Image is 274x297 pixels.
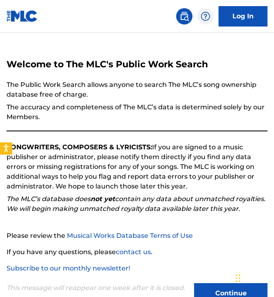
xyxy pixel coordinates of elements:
iframe: Chat Widget [233,258,274,297]
div: Help [197,8,214,24]
p: The accuracy and completeness of The MLC’s data is determined solely by our Members. [7,102,267,122]
h3: Welcome to The MLC's Public Work Search [7,59,267,70]
a: Subscribe to our monthly newsletter! [7,264,130,272]
p: The Public Work Search allows anyone to search The MLC’s song ownership database free of charge. [7,80,267,100]
a: Musical Works Database Terms of Use [67,232,193,239]
strong: not yet [91,195,115,203]
strong: SONGWRITERS, COMPOSERS & LYRICISTS: [7,143,152,151]
p: Please review the [7,231,267,241]
p: If you have any questions, please . [7,247,267,257]
p: If you are signed to a music publisher or administrator, please notify them directly if you find ... [7,142,267,191]
em: The MLC’s database does contain any data about unmatched royalties. We will begin making unmatche... [7,195,265,213]
div: Drag [236,266,241,290]
img: search [179,11,189,21]
a: Public Search [176,8,192,24]
img: MLC Logo [7,10,38,22]
a: Log In [219,6,267,27]
img: help [201,11,210,21]
a: contact us [116,248,151,256]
